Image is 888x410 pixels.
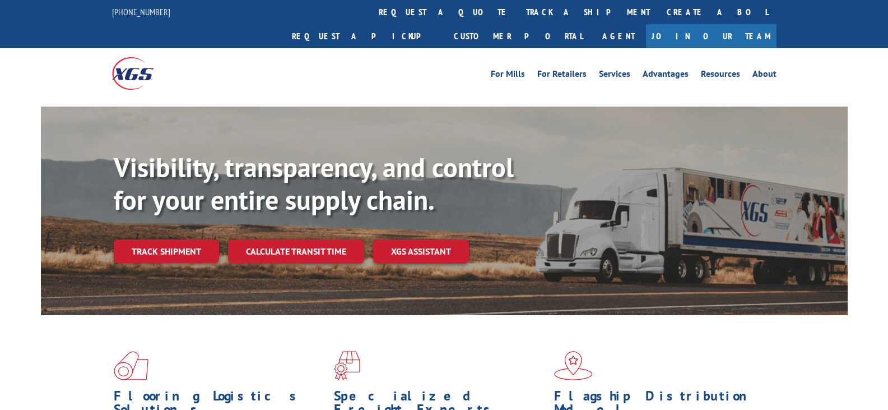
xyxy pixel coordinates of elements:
[752,70,777,82] a: About
[114,351,148,380] img: xgs-icon-total-supply-chain-intelligence-red
[283,24,445,48] a: Request a pickup
[643,70,689,82] a: Advantages
[646,24,777,48] a: Join Our Team
[228,239,364,264] a: Calculate transit time
[114,150,514,217] b: Visibility, transparency, and control for your entire supply chain.
[334,351,360,380] img: xgs-icon-focused-on-flooring-red
[445,24,591,48] a: Customer Portal
[554,351,593,380] img: xgs-icon-flagship-distribution-model-red
[114,239,219,263] a: Track shipment
[701,70,740,82] a: Resources
[373,239,469,264] a: XGS ASSISTANT
[491,70,525,82] a: For Mills
[591,24,646,48] a: Agent
[537,70,587,82] a: For Retailers
[599,70,630,82] a: Services
[112,6,170,17] a: [PHONE_NUMBER]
